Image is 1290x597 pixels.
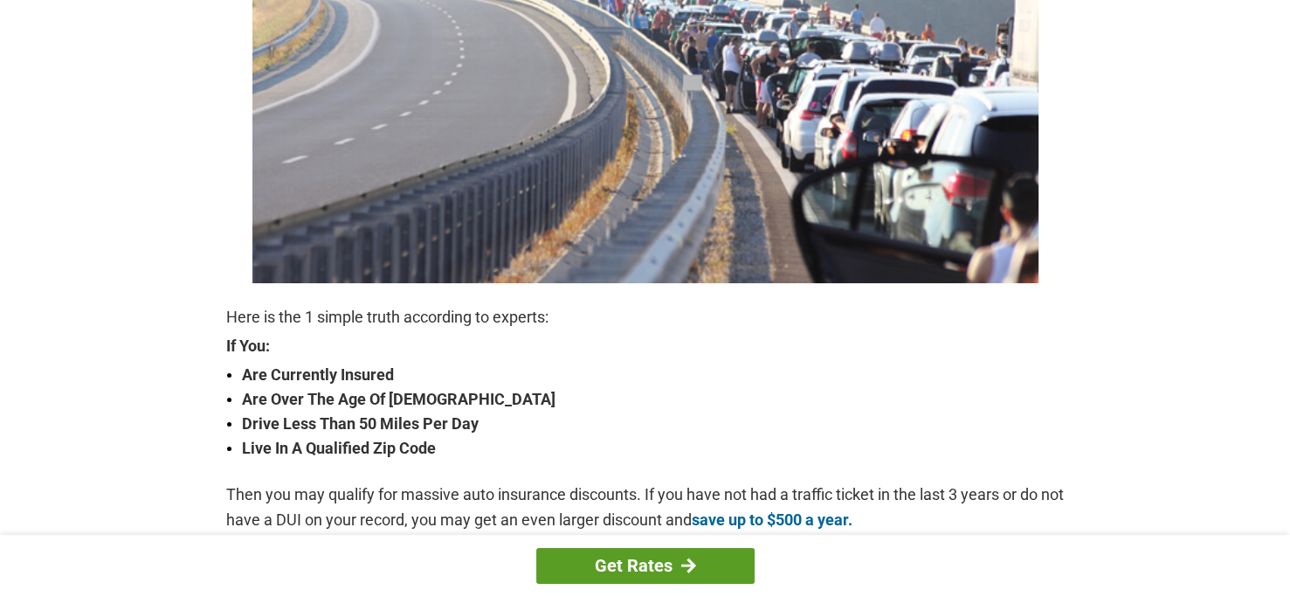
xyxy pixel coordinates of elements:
[242,436,1065,461] strong: Live In A Qualified Zip Code
[242,363,1065,387] strong: Are Currently Insured
[226,338,1065,354] strong: If You:
[226,482,1065,531] p: Then you may qualify for massive auto insurance discounts. If you have not had a traffic ticket i...
[536,548,755,584] a: Get Rates
[226,305,1065,330] p: Here is the 1 simple truth according to experts:
[242,412,1065,436] strong: Drive Less Than 50 Miles Per Day
[242,387,1065,412] strong: Are Over The Age Of [DEMOGRAPHIC_DATA]
[692,510,852,529] a: save up to $500 a year.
